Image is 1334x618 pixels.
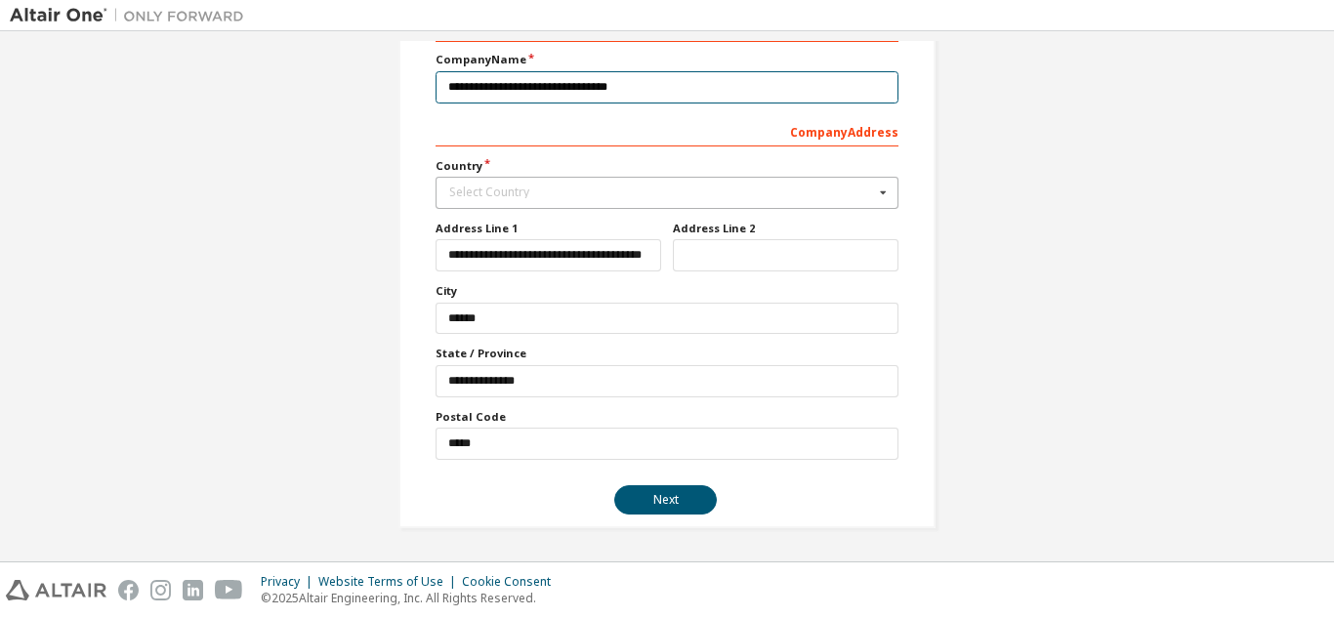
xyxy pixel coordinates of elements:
[118,580,139,600] img: facebook.svg
[436,52,898,67] label: Company Name
[436,221,661,236] label: Address Line 1
[261,574,318,590] div: Privacy
[614,485,717,515] button: Next
[215,580,243,600] img: youtube.svg
[436,283,898,299] label: City
[436,115,898,146] div: Company Address
[462,574,563,590] div: Cookie Consent
[6,580,106,600] img: altair_logo.svg
[436,158,898,174] label: Country
[10,6,254,25] img: Altair One
[150,580,171,600] img: instagram.svg
[436,346,898,361] label: State / Province
[436,409,898,425] label: Postal Code
[673,221,898,236] label: Address Line 2
[318,574,462,590] div: Website Terms of Use
[183,580,203,600] img: linkedin.svg
[261,590,563,606] p: © 2025 Altair Engineering, Inc. All Rights Reserved.
[449,186,874,198] div: Select Country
